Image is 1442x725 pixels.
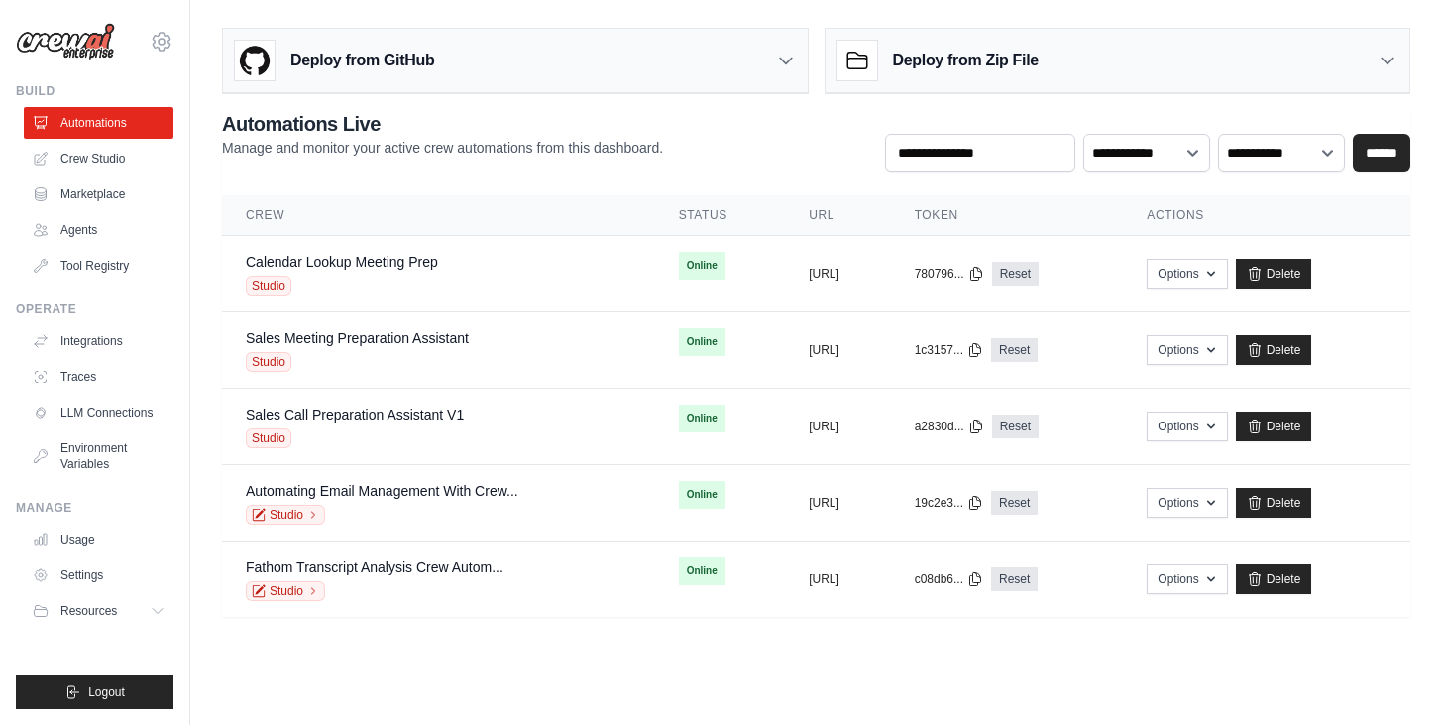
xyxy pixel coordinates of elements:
[1147,412,1227,441] button: Options
[24,559,173,591] a: Settings
[16,302,173,317] div: Operate
[915,419,984,434] button: a2830d...
[246,505,325,525] a: Studio
[24,107,173,139] a: Automations
[246,276,291,296] span: Studio
[679,328,725,356] span: Online
[88,684,125,700] span: Logout
[679,481,725,509] span: Online
[246,352,291,372] span: Studio
[24,143,173,175] a: Crew Studio
[1236,564,1312,594] a: Delete
[24,250,173,282] a: Tool Registry
[1147,564,1227,594] button: Options
[246,330,469,346] a: Sales Meeting Preparation Assistant
[1147,335,1227,365] button: Options
[1147,488,1227,518] button: Options
[992,415,1039,438] a: Reset
[24,179,173,210] a: Marketplace
[915,342,983,358] button: 1c3157...
[24,397,173,428] a: LLM Connections
[222,110,663,138] h2: Automations Live
[1236,259,1312,289] a: Delete
[992,262,1039,286] a: Reset
[246,581,325,601] a: Studio
[24,214,173,246] a: Agents
[1123,195,1410,236] th: Actions
[1147,259,1227,289] button: Options
[679,252,725,280] span: Online
[679,557,725,585] span: Online
[290,49,434,72] h3: Deploy from GitHub
[785,195,890,236] th: URL
[1236,335,1312,365] a: Delete
[246,428,291,448] span: Studio
[1236,412,1312,441] a: Delete
[222,138,663,158] p: Manage and monitor your active crew automations from this dashboard.
[655,195,786,236] th: Status
[679,405,725,432] span: Online
[16,83,173,99] div: Build
[24,595,173,627] button: Resources
[24,325,173,357] a: Integrations
[915,495,983,511] button: 19c2e3...
[991,491,1038,515] a: Reset
[235,41,275,80] img: GitHub Logo
[991,567,1038,591] a: Reset
[246,407,464,423] a: Sales Call Preparation Assistant V1
[24,361,173,393] a: Traces
[891,195,1124,236] th: Token
[246,254,438,270] a: Calendar Lookup Meeting Prep
[246,483,518,499] a: Automating Email Management With Crew...
[60,603,117,619] span: Resources
[24,524,173,555] a: Usage
[915,571,983,587] button: c08db6...
[16,500,173,516] div: Manage
[893,49,1039,72] h3: Deploy from Zip File
[991,338,1038,362] a: Reset
[915,266,984,282] button: 780796...
[1236,488,1312,518] a: Delete
[16,23,115,60] img: Logo
[16,675,173,709] button: Logout
[246,559,503,575] a: Fathom Transcript Analysis Crew Autom...
[222,195,655,236] th: Crew
[24,432,173,480] a: Environment Variables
